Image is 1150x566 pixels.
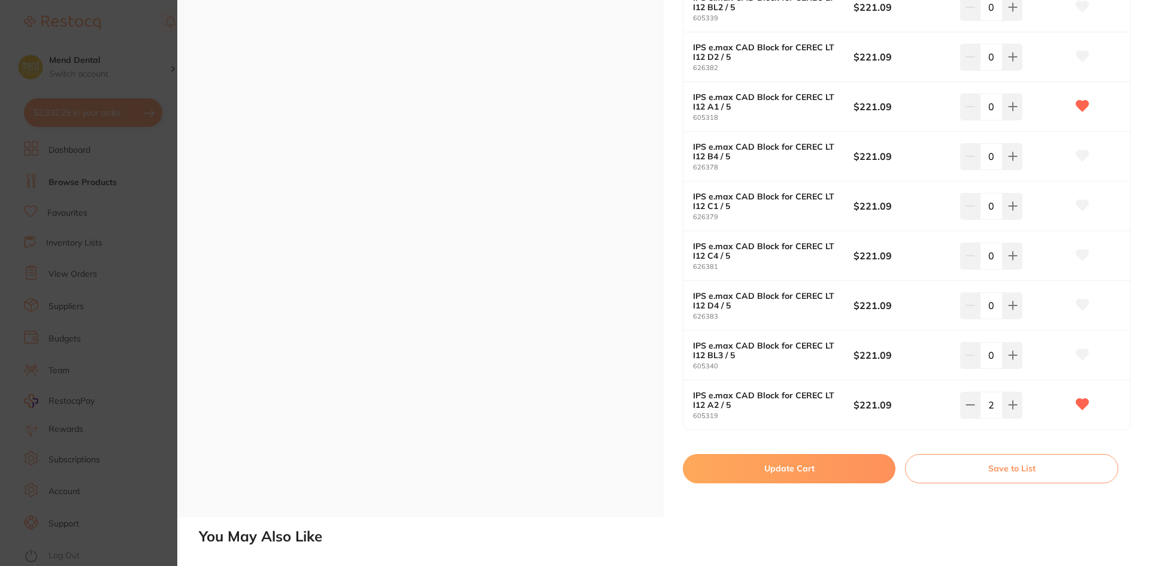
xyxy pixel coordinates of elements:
small: 626379 [693,213,854,221]
b: $221.09 [854,1,950,14]
small: 626383 [693,313,854,320]
small: 605319 [693,412,854,420]
b: IPS e.max CAD Block for CEREC LT I12 C4 / 5 [693,241,837,261]
b: IPS e.max CAD Block for CEREC LT I12 C1 / 5 [693,192,837,211]
b: $221.09 [854,398,950,411]
small: 626382 [693,64,854,72]
small: 605318 [693,114,854,122]
h2: You May Also Like [199,528,1145,545]
b: IPS e.max CAD Block for CEREC LT I12 A2 / 5 [693,391,837,410]
b: $221.09 [854,199,950,213]
b: $221.09 [854,299,950,312]
b: $221.09 [854,349,950,362]
button: Save to List [905,454,1118,483]
b: IPS e.max CAD Block for CEREC LT I12 A1 / 5 [693,92,837,111]
b: $221.09 [854,249,950,262]
button: Update Cart [683,454,895,483]
small: 605340 [693,362,854,370]
b: IPS e.max CAD Block for CEREC LT I12 D4 / 5 [693,291,837,310]
small: 626378 [693,164,854,171]
b: IPS e.max CAD Block for CEREC LT I12 D2 / 5 [693,43,837,62]
b: $221.09 [854,100,950,113]
b: $221.09 [854,150,950,163]
small: 626381 [693,263,854,271]
b: IPS e.max CAD Block for CEREC LT I12 B4 / 5 [693,142,837,161]
b: IPS e.max CAD Block for CEREC LT I12 BL3 / 5 [693,341,837,360]
b: $221.09 [854,50,950,63]
small: 605339 [693,14,854,22]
